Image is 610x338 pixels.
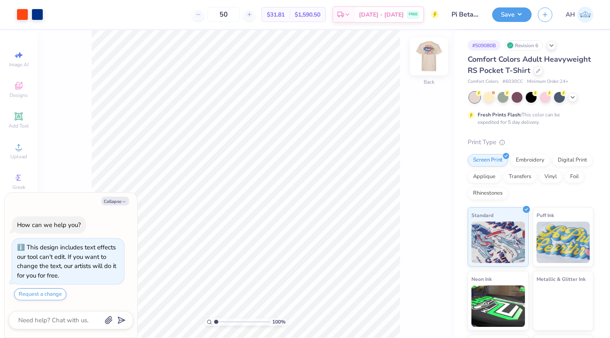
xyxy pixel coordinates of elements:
[503,78,523,85] span: # 6030CC
[468,154,508,167] div: Screen Print
[537,211,554,220] span: Puff Ink
[272,318,285,326] span: 100 %
[566,10,575,19] span: AH
[478,111,580,126] div: This color can be expedited for 5 day delivery.
[424,78,434,86] div: Back
[577,7,593,23] img: Ashton Hubbard
[468,187,508,200] div: Rhinestones
[552,154,593,167] div: Digital Print
[10,153,27,160] span: Upload
[566,7,593,23] a: AH
[10,92,28,99] span: Designs
[295,10,320,19] span: $1,590.50
[471,211,493,220] span: Standard
[505,40,543,51] div: Revision 6
[478,111,522,118] strong: Fresh Prints Flash:
[468,78,498,85] span: Comfort Colors
[537,285,590,327] img: Metallic & Glitter Ink
[412,40,446,73] img: Back
[503,171,537,183] div: Transfers
[9,61,29,68] span: Image AI
[101,197,129,205] button: Collapse
[537,275,586,283] span: Metallic & Glitter Ink
[445,6,486,23] input: Untitled Design
[565,171,584,183] div: Foil
[510,154,550,167] div: Embroidery
[471,222,525,263] img: Standard
[409,12,417,17] span: FREE
[468,138,593,147] div: Print Type
[359,10,404,19] span: [DATE] - [DATE]
[9,123,29,129] span: Add Text
[468,54,591,75] span: Comfort Colors Adult Heavyweight RS Pocket T-Shirt
[17,243,116,280] div: This design includes text effects our tool can't edit. If you want to change the text, our artist...
[471,285,525,327] img: Neon Ink
[492,7,532,22] button: Save
[207,7,240,22] input: – –
[468,171,501,183] div: Applique
[537,222,590,263] img: Puff Ink
[14,288,66,300] button: Request a change
[267,10,285,19] span: $31.81
[471,275,492,283] span: Neon Ink
[539,171,562,183] div: Vinyl
[17,221,81,229] div: How can we help you?
[468,40,500,51] div: # 509080B
[12,184,25,191] span: Greek
[527,78,569,85] span: Minimum Order: 24 +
